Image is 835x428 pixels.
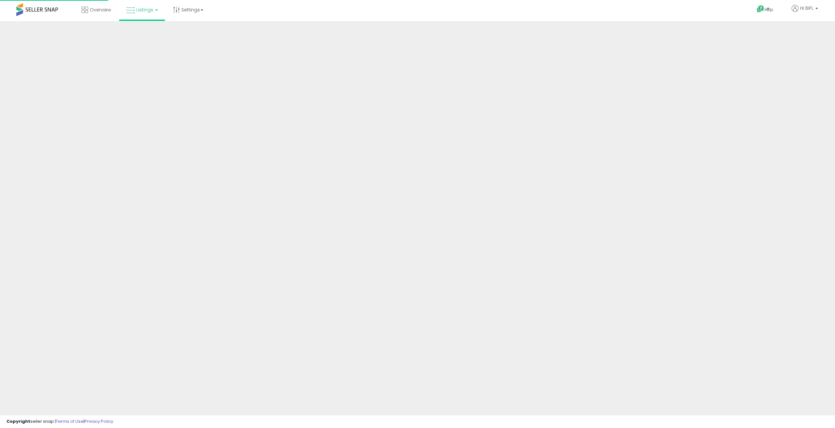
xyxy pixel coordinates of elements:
span: Listings [136,7,153,13]
i: Get Help [756,5,765,13]
span: Overview [90,7,111,13]
a: Hi BIFL [792,5,818,20]
span: Help [765,7,773,12]
span: Hi BIFL [800,5,813,11]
